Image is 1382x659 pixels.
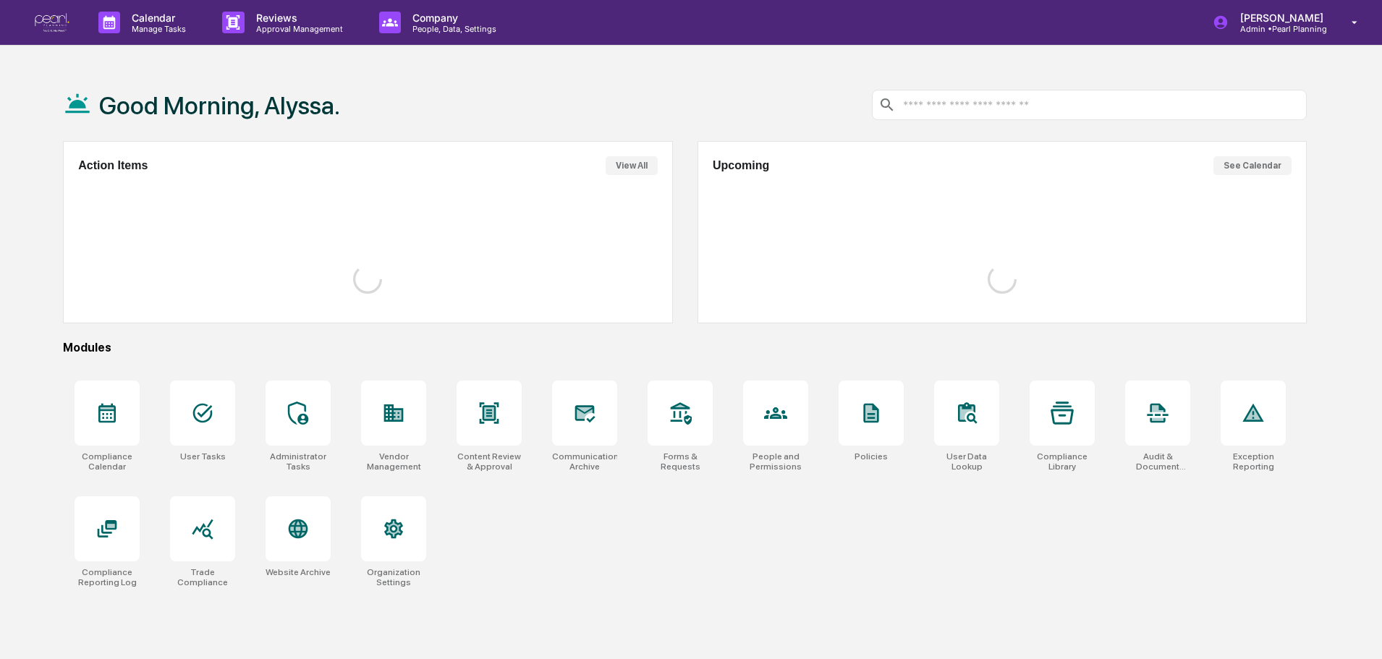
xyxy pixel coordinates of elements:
div: User Data Lookup [934,451,999,472]
h2: Action Items [78,159,148,172]
div: Organization Settings [361,567,426,587]
p: People, Data, Settings [401,24,504,34]
div: Policies [855,451,888,462]
div: Content Review & Approval [457,451,522,472]
p: Calendar [120,12,193,24]
p: [PERSON_NAME] [1229,12,1331,24]
p: Reviews [245,12,350,24]
div: Audit & Document Logs [1125,451,1190,472]
div: People and Permissions [743,451,808,472]
div: Compliance Library [1030,451,1095,472]
button: See Calendar [1213,156,1292,175]
p: Admin • Pearl Planning [1229,24,1331,34]
div: Communications Archive [552,451,617,472]
div: Vendor Management [361,451,426,472]
img: logo [35,13,69,33]
div: Compliance Reporting Log [75,567,140,587]
div: Website Archive [266,567,331,577]
button: View All [606,156,658,175]
div: Compliance Calendar [75,451,140,472]
div: Exception Reporting [1221,451,1286,472]
div: Administrator Tasks [266,451,331,472]
h2: Upcoming [713,159,769,172]
div: Trade Compliance [170,567,235,587]
h1: Good Morning, Alyssa. [99,91,340,120]
p: Approval Management [245,24,350,34]
p: Manage Tasks [120,24,193,34]
div: Forms & Requests [648,451,713,472]
p: Company [401,12,504,24]
div: User Tasks [180,451,226,462]
div: Modules [63,341,1307,354]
